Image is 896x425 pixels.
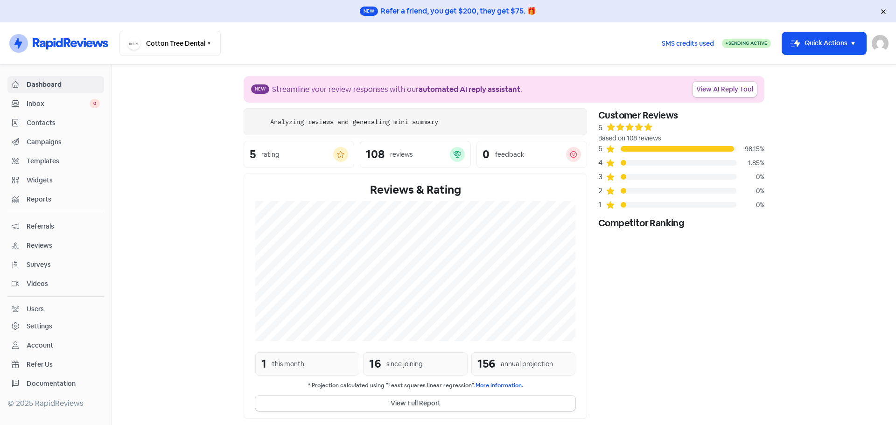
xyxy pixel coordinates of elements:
[7,256,104,273] a: Surveys
[736,144,764,154] div: 98.15%
[381,6,536,17] div: Refer a friend, you get $200, they get $75. 🎁
[251,84,269,94] span: New
[7,114,104,132] a: Contacts
[27,341,53,350] div: Account
[272,359,304,369] div: this month
[27,195,100,204] span: Reports
[366,149,385,160] div: 108
[728,40,767,46] span: Sending Active
[662,39,714,49] span: SMS credits used
[119,31,221,56] button: Cotton Tree Dental
[7,398,104,409] div: © 2025 RapidReviews
[598,133,764,143] div: Based on 108 reviews
[476,141,587,168] a: 0feedback
[261,355,266,372] div: 1
[7,300,104,318] a: Users
[598,171,606,182] div: 3
[477,355,495,372] div: 156
[722,38,771,49] a: Sending Active
[598,157,606,168] div: 4
[7,356,104,373] a: Refer Us
[27,137,100,147] span: Campaigns
[270,117,438,127] div: Analyzing reviews and generating mini summary
[7,76,104,93] a: Dashboard
[7,375,104,392] a: Documentation
[7,237,104,254] a: Reviews
[495,150,524,160] div: feedback
[27,99,90,109] span: Inbox
[782,32,866,55] button: Quick Actions
[27,304,44,314] div: Users
[736,172,764,182] div: 0%
[27,80,100,90] span: Dashboard
[27,156,100,166] span: Templates
[872,35,889,52] img: User
[598,143,606,154] div: 5
[27,241,100,251] span: Reviews
[476,382,523,389] a: More information.
[7,153,104,170] a: Templates
[693,82,757,97] a: View AI Reply Tool
[369,355,381,372] div: 16
[27,279,100,289] span: Videos
[244,141,354,168] a: 5rating
[27,260,100,270] span: Surveys
[272,84,522,95] div: Streamline your review responses with our .
[250,149,256,160] div: 5
[261,150,280,160] div: rating
[419,84,520,94] b: automated AI reply assistant
[483,149,490,160] div: 0
[390,150,413,160] div: reviews
[27,175,100,185] span: Widgets
[7,318,104,335] a: Settings
[7,218,104,235] a: Referrals
[360,7,378,16] span: New
[7,337,104,354] a: Account
[736,186,764,196] div: 0%
[598,199,606,210] div: 1
[360,141,470,168] a: 108reviews
[7,275,104,293] a: Videos
[7,133,104,151] a: Campaigns
[27,118,100,128] span: Contacts
[386,359,423,369] div: since joining
[7,191,104,208] a: Reports
[7,95,104,112] a: Inbox 0
[27,321,52,331] div: Settings
[27,360,100,369] span: Refer Us
[598,216,764,230] div: Competitor Ranking
[598,108,764,122] div: Customer Reviews
[27,379,100,389] span: Documentation
[90,99,100,108] span: 0
[654,38,722,48] a: SMS credits used
[7,172,104,189] a: Widgets
[501,359,553,369] div: annual projection
[736,158,764,168] div: 1.85%
[255,381,575,390] small: * Projection calculated using "Least squares linear regression".
[598,122,602,133] div: 5
[598,185,606,196] div: 2
[255,396,575,411] button: View Full Report
[27,222,100,231] span: Referrals
[736,200,764,210] div: 0%
[255,181,575,198] div: Reviews & Rating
